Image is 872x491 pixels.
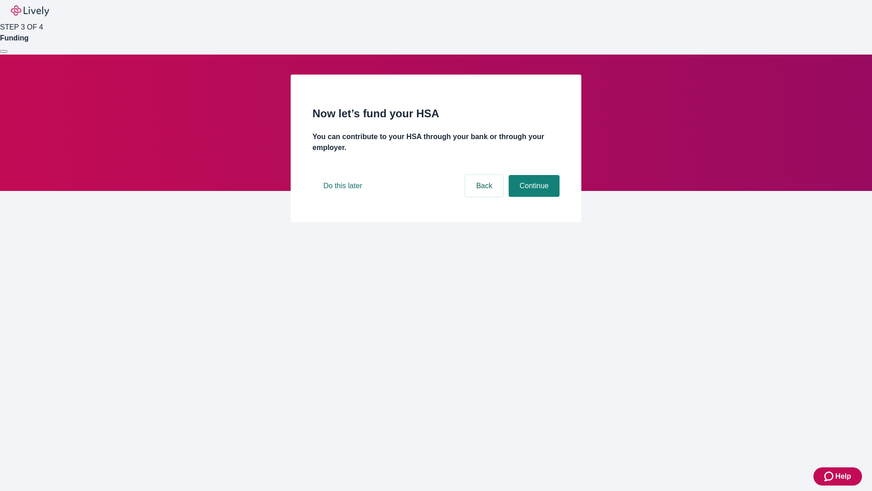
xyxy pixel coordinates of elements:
[465,175,503,197] button: Back
[824,471,835,482] svg: Zendesk support icon
[312,105,560,122] h2: Now let’s fund your HSA
[813,467,862,486] button: Zendesk support iconHelp
[312,131,560,153] h4: You can contribute to your HSA through your bank or through your employer.
[312,175,373,197] button: Do this later
[835,471,851,482] span: Help
[509,175,560,197] button: Continue
[11,5,49,16] img: Lively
